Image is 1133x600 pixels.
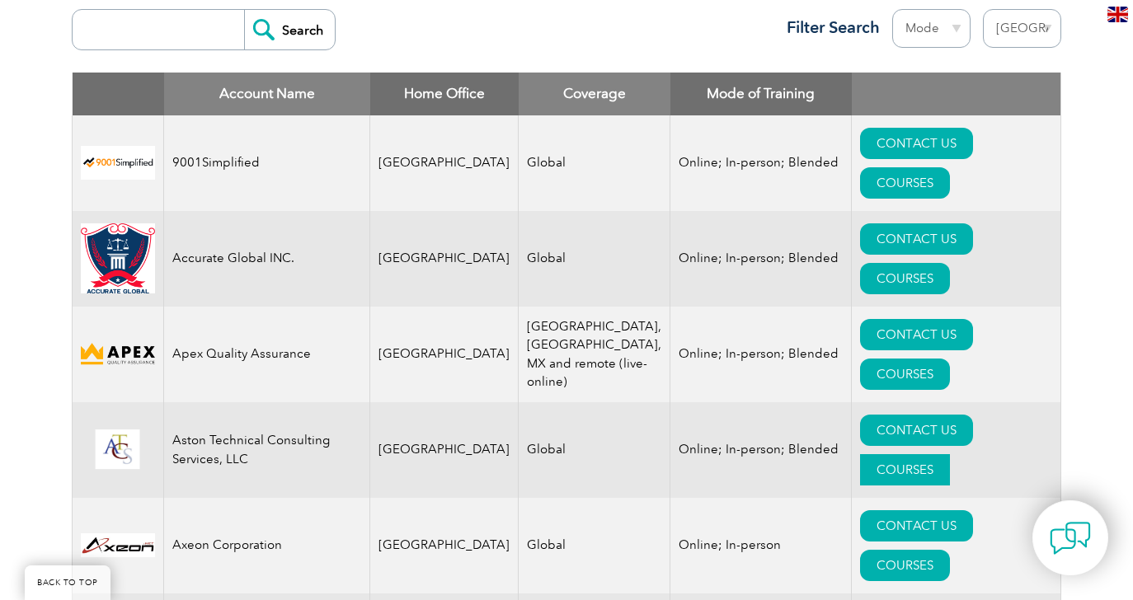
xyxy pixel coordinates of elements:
[860,359,950,390] a: COURSES
[81,146,155,180] img: 37c9c059-616f-eb11-a812-002248153038-logo.png
[777,17,880,38] h3: Filter Search
[519,73,670,115] th: Coverage: activate to sort column ascending
[860,415,973,446] a: CONTACT US
[370,115,519,211] td: [GEOGRAPHIC_DATA]
[860,263,950,294] a: COURSES
[164,115,370,211] td: 9001Simplified
[81,340,155,368] img: cdfe6d45-392f-f011-8c4d-000d3ad1ee32-logo.png
[370,211,519,307] td: [GEOGRAPHIC_DATA]
[519,211,670,307] td: Global
[370,402,519,498] td: [GEOGRAPHIC_DATA]
[860,510,973,541] a: CONTACT US
[860,167,950,199] a: COURSES
[519,307,670,402] td: [GEOGRAPHIC_DATA], [GEOGRAPHIC_DATA], MX and remote (live-online)
[519,115,670,211] td: Global
[164,211,370,307] td: Accurate Global INC.
[81,223,155,294] img: a034a1f6-3919-f011-998a-0022489685a1-logo.png
[670,307,852,402] td: Online; In-person; Blended
[1107,7,1128,22] img: en
[860,454,950,485] a: COURSES
[25,565,110,600] a: BACK TO TOP
[370,498,519,593] td: [GEOGRAPHIC_DATA]
[519,498,670,593] td: Global
[164,402,370,498] td: Aston Technical Consulting Services, LLC
[164,498,370,593] td: Axeon Corporation
[670,211,852,307] td: Online; In-person; Blended
[860,223,973,255] a: CONTACT US
[670,498,852,593] td: Online; In-person
[670,73,852,115] th: Mode of Training: activate to sort column ascending
[860,128,973,159] a: CONTACT US
[81,533,155,558] img: 28820fe6-db04-ea11-a811-000d3a793f32-logo.jpg
[370,73,519,115] th: Home Office: activate to sort column ascending
[1050,518,1091,559] img: contact-chat.png
[370,307,519,402] td: [GEOGRAPHIC_DATA]
[164,73,370,115] th: Account Name: activate to sort column descending
[852,73,1061,115] th: : activate to sort column ascending
[519,402,670,498] td: Global
[81,429,155,470] img: ce24547b-a6e0-e911-a812-000d3a795b83-logo.png
[860,550,950,581] a: COURSES
[244,10,335,49] input: Search
[164,307,370,402] td: Apex Quality Assurance
[860,319,973,350] a: CONTACT US
[670,402,852,498] td: Online; In-person; Blended
[670,115,852,211] td: Online; In-person; Blended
